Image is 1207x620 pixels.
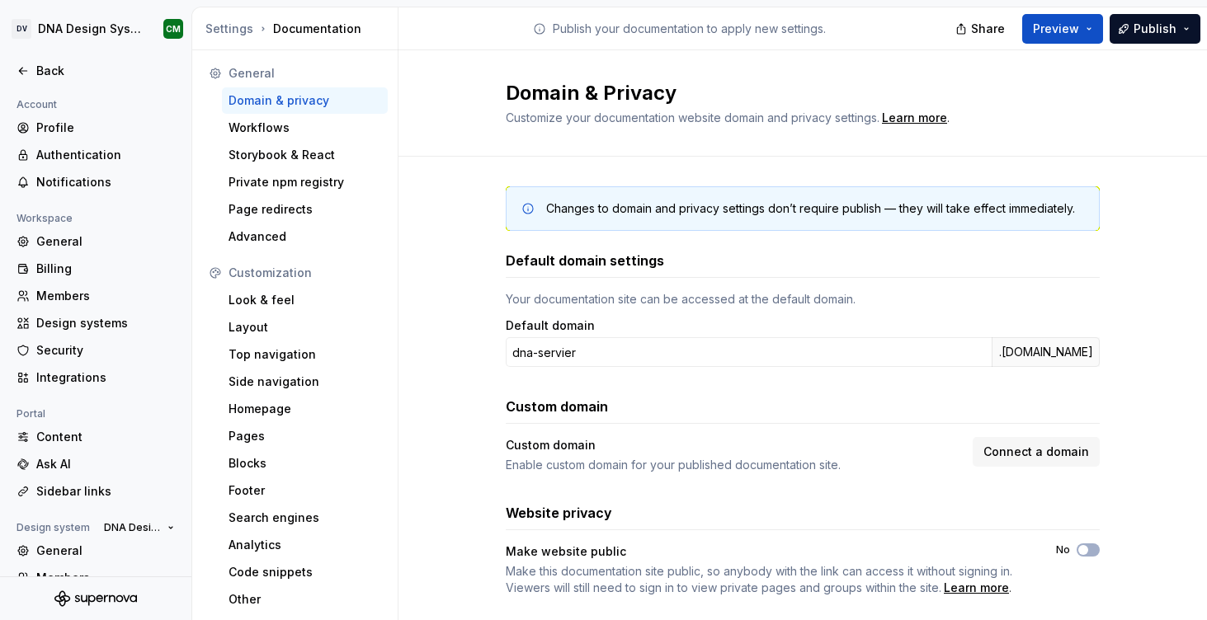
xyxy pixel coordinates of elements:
[506,564,1012,594] span: Make this documentation site public, so anybody with the link can access it without signing in. V...
[229,147,381,163] div: Storybook & React
[38,21,144,37] div: DNA Design System
[222,369,388,395] a: Side navigation
[36,120,175,136] div: Profile
[222,532,388,558] a: Analytics
[36,63,175,79] div: Back
[506,457,963,473] div: Enable custom domain for your published documentation site.
[3,11,188,47] button: DVDNA Design SystemCM
[10,565,182,591] a: Members
[10,424,182,450] a: Content
[10,115,182,141] a: Profile
[10,169,182,195] a: Notifications
[166,22,181,35] div: CM
[506,437,963,453] div: Custom domain
[10,404,52,424] div: Portal
[12,19,31,39] div: DV
[506,543,1026,560] div: Make website public
[222,314,388,341] a: Layout
[10,364,182,391] a: Integrations
[36,174,175,190] div: Notifications
[229,201,381,218] div: Page redirects
[506,251,664,270] h3: Default domain settings
[1022,14,1103,44] button: Preview
[1033,21,1079,37] span: Preview
[222,505,388,531] a: Search engines
[229,346,381,363] div: Top navigation
[36,288,175,304] div: Members
[10,95,64,115] div: Account
[229,510,381,526] div: Search engines
[36,369,175,386] div: Integrations
[947,14,1016,44] button: Share
[222,341,388,368] a: Top navigation
[222,87,388,114] a: Domain & privacy
[229,564,381,580] div: Code snippets
[54,590,137,607] svg: Supernova Logo
[229,65,381,82] div: General
[10,256,182,282] a: Billing
[229,292,381,308] div: Look & feel
[10,451,182,477] a: Ask AI
[229,228,381,245] div: Advanced
[546,200,1075,217] div: Changes to domain and privacy settings don’t require publish — they will take effect immediately.
[222,142,388,168] a: Storybook & React
[205,21,391,37] div: Documentation
[229,482,381,499] div: Footer
[944,580,1009,596] div: Learn more
[229,265,381,281] div: Customization
[222,450,388,477] a: Blocks
[222,586,388,613] a: Other
[229,428,381,444] div: Pages
[36,147,175,163] div: Authentication
[36,342,175,359] div: Security
[222,115,388,141] a: Workflows
[229,591,381,608] div: Other
[36,483,175,500] div: Sidebar links
[36,315,175,331] div: Design systems
[222,169,388,195] a: Private npm registry
[971,21,1005,37] span: Share
[506,563,1026,596] span: .
[1110,14,1200,44] button: Publish
[229,455,381,472] div: Blocks
[506,317,595,334] label: Default domain
[506,291,1100,308] div: Your documentation site can be accessed at the default domain.
[36,456,175,472] div: Ask AI
[10,283,182,309] a: Members
[229,174,381,190] div: Private npm registry
[10,518,97,538] div: Design system
[10,142,182,168] a: Authentication
[229,373,381,390] div: Side navigation
[10,478,182,505] a: Sidebar links
[205,21,253,37] button: Settings
[36,542,175,559] div: General
[229,92,381,109] div: Domain & privacy
[222,223,388,250] a: Advanced
[36,233,175,250] div: General
[229,120,381,136] div: Workflows
[10,538,182,564] a: General
[506,397,608,416] h3: Custom domain
[229,319,381,336] div: Layout
[992,337,1100,367] div: .[DOMAIN_NAME]
[553,21,826,37] p: Publish your documentation to apply new settings.
[36,570,175,586] div: Members
[10,310,182,336] a: Design systems
[104,521,161,534] span: DNA Design System
[10,58,182,84] a: Back
[10,209,79,228] div: Workspace
[983,444,1089,460] span: Connect a domain
[222,196,388,223] a: Page redirects
[1056,543,1070,557] label: No
[506,503,612,523] h3: Website privacy
[1134,21,1176,37] span: Publish
[36,429,175,445] div: Content
[506,80,1080,106] h2: Domain & Privacy
[10,337,182,364] a: Security
[222,287,388,313] a: Look & feel
[882,110,947,126] a: Learn more
[222,477,388,504] a: Footer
